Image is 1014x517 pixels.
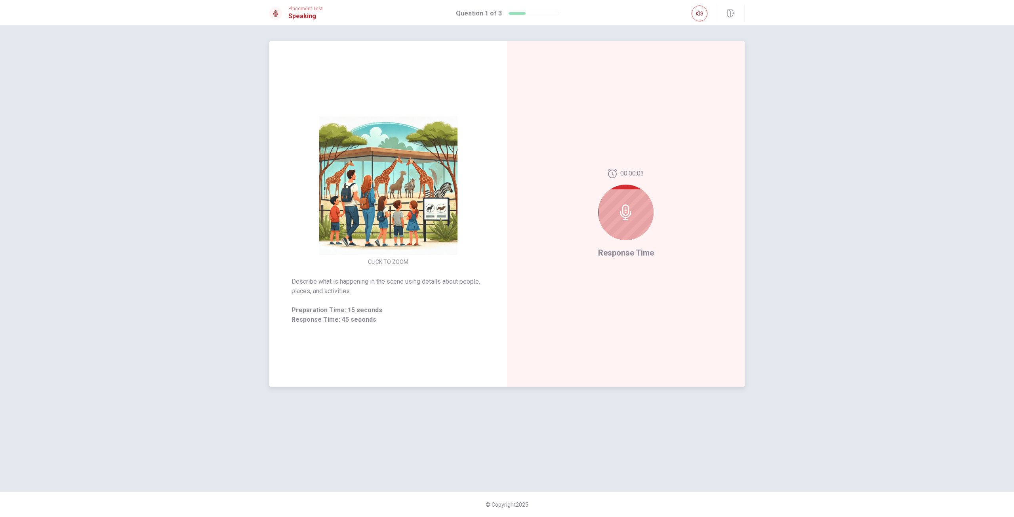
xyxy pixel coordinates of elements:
[292,277,485,296] span: Describe what is happening in the scene using details about people, places, and activities.
[365,256,412,267] button: CLICK TO ZOOM
[456,9,502,18] h1: Question 1 of 3
[486,502,528,508] span: © Copyright 2025
[288,6,323,11] span: Placement Test
[292,315,485,324] span: Response Time: 45 seconds
[292,305,485,315] span: Preparation Time: 15 seconds
[598,248,654,258] span: Response Time
[312,116,464,255] img: [object Object]
[288,11,323,21] h1: Speaking
[620,169,644,178] span: 00:00:03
